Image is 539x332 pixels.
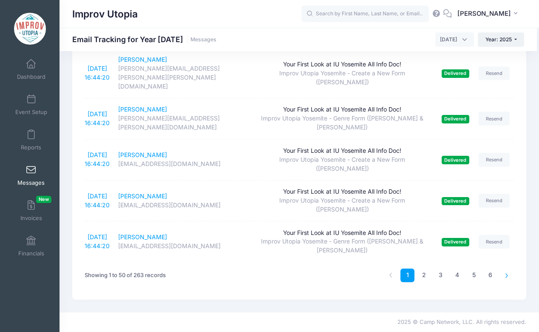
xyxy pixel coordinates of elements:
div: Improv Utopia Yosemite - Genre Form ([PERSON_NAME] & [PERSON_NAME]) [252,114,432,132]
a: Messages [11,160,51,190]
a: 2 [417,269,431,283]
div: [PERSON_NAME] [118,233,244,242]
span: September 2025 [440,36,457,43]
a: [DATE] 16:44:20 [85,233,110,249]
button: [PERSON_NAME] [452,4,526,24]
h1: Email Tracking for Year [DATE] [72,35,216,44]
span: Financials [18,250,44,257]
div: [EMAIL_ADDRESS][DOMAIN_NAME] [118,160,244,169]
span: Invoices [20,215,42,222]
input: Search by First Name, Last Name, or Email... [301,6,429,23]
a: Messages [190,37,216,43]
div: [PERSON_NAME] [118,55,244,64]
div: Your First Look at IU Yosemite All Info Doc! [252,60,432,69]
a: [DATE] 16:44:20 [85,65,110,81]
div: [EMAIL_ADDRESS][DOMAIN_NAME] [118,242,244,251]
div: [EMAIL_ADDRESS][DOMAIN_NAME] [118,201,244,210]
a: Resend [479,194,510,208]
span: Delivered [442,115,469,123]
a: 3 [434,269,448,283]
a: [DATE] 16:44:20 [85,151,110,167]
a: Reports [11,125,51,155]
a: [PERSON_NAME][EMAIL_ADDRESS][DOMAIN_NAME] [118,233,244,251]
span: Delivered [442,197,469,205]
div: Improv Utopia Yosemite - Genre Form ([PERSON_NAME] & [PERSON_NAME]) [252,237,432,255]
a: [DATE] 16:44:20 [85,110,110,126]
a: Event Setup [11,90,51,120]
span: Messages [17,179,45,186]
div: Improv Utopia Yosemite - Create a New Form ([PERSON_NAME]) [252,196,432,214]
div: Your First Look at IU Yosemite All Info Doc! [252,187,432,196]
a: Resend [479,153,510,167]
a: Dashboard [11,54,51,84]
div: Your First Look at IU Yosemite All Info Doc! [252,146,432,155]
span: 2025 © Camp Network, LLC. All rights reserved. [397,318,526,325]
span: Year: 2025 [485,36,512,43]
div: Your First Look at IU Yosemite All Info Doc! [252,105,432,114]
div: [PERSON_NAME][EMAIL_ADDRESS][PERSON_NAME][DOMAIN_NAME] [118,114,244,132]
a: 1 [400,269,414,283]
span: Delivered [442,69,469,77]
button: Year: 2025 [478,32,524,47]
span: [PERSON_NAME] [457,9,511,18]
a: [PERSON_NAME][PERSON_NAME][EMAIL_ADDRESS][PERSON_NAME][PERSON_NAME][DOMAIN_NAME] [118,55,244,91]
a: Resend [479,112,510,126]
span: New [36,196,51,203]
img: Improv Utopia [14,13,46,45]
div: Your First Look at IU Yosemite All Info Doc! [252,229,432,238]
div: Showing 1 to 50 of 263 records [85,266,166,285]
span: Delivered [442,156,469,164]
div: [PERSON_NAME] [118,105,244,114]
div: Improv Utopia Yosemite - Create a New Form ([PERSON_NAME]) [252,155,432,173]
a: [DATE] 16:44:20 [85,192,110,209]
span: September 2025 [435,32,474,47]
div: [PERSON_NAME][EMAIL_ADDRESS][PERSON_NAME][PERSON_NAME][DOMAIN_NAME] [118,64,244,91]
span: Event Setup [15,109,47,116]
a: Resend [479,66,510,80]
a: 4 [450,269,464,283]
a: Financials [11,231,51,261]
a: Resend [479,235,510,249]
div: [PERSON_NAME] [118,151,244,160]
div: Improv Utopia Yosemite - Create a New Form ([PERSON_NAME]) [252,69,432,87]
a: [PERSON_NAME][PERSON_NAME][EMAIL_ADDRESS][PERSON_NAME][DOMAIN_NAME] [118,105,244,132]
a: [PERSON_NAME][EMAIL_ADDRESS][DOMAIN_NAME] [118,151,244,169]
a: [PERSON_NAME][EMAIL_ADDRESS][DOMAIN_NAME] [118,192,244,210]
a: 6 [483,269,497,283]
span: Reports [21,144,41,151]
a: 5 [467,269,481,283]
span: Delivered [442,238,469,246]
h1: Improv Utopia [72,4,138,24]
span: Dashboard [17,73,45,80]
div: [PERSON_NAME] [118,192,244,201]
a: InvoicesNew [11,196,51,226]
